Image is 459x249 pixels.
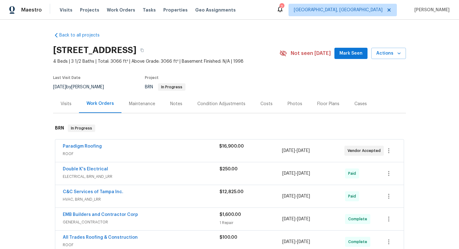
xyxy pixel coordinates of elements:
span: - [282,193,310,199]
span: [DATE] [282,240,295,244]
span: In Progress [68,125,95,131]
span: Not seen [DATE] [291,50,331,56]
span: Maestro [21,7,42,13]
a: All Trades Roofing & Construction [63,235,138,240]
span: [DATE] [282,194,295,198]
span: [PERSON_NAME] [412,7,450,13]
span: $16,900.00 [219,144,244,149]
span: [DATE] [282,171,295,176]
span: Paid [348,170,358,177]
div: BRN In Progress [53,118,406,138]
span: Mark Seen [339,50,363,57]
span: [DATE] [282,149,295,153]
span: ELECTRICAL, BRN_AND_LRR [63,173,220,180]
div: Condition Adjustments [197,101,245,107]
span: [DATE] [297,194,310,198]
div: Visits [61,101,72,107]
div: Work Orders [86,100,114,107]
div: Photos [288,101,302,107]
span: [DATE] [297,240,310,244]
span: $250.00 [220,167,238,171]
a: Paradigm Roofing [63,144,102,149]
div: Notes [170,101,182,107]
span: Actions [376,50,401,57]
span: BRN [145,85,185,89]
div: Maintenance [129,101,155,107]
span: - [282,170,310,177]
span: Properties [163,7,188,13]
span: [GEOGRAPHIC_DATA], [GEOGRAPHIC_DATA] [294,7,383,13]
a: Double K's Electrical [63,167,108,171]
button: Actions [371,48,406,59]
span: Last Visit Date [53,76,81,80]
span: [DATE] [297,149,310,153]
div: 1 Repair [220,220,282,226]
span: $12,825.00 [220,190,244,194]
span: [DATE] [297,171,310,176]
span: - [282,216,310,222]
span: ROOF [63,151,219,157]
span: - [282,148,310,154]
a: Back to all projects [53,32,113,38]
span: Project [145,76,159,80]
div: 7 [279,4,284,10]
span: 4 Beds | 3 1/2 Baths | Total: 3066 ft² | Above Grade: 3066 ft² | Basement Finished: N/A | 1998 [53,58,279,65]
span: Work Orders [107,7,135,13]
span: Vendor Accepted [348,148,383,154]
span: - [282,239,310,245]
span: Complete [348,216,370,222]
span: HVAC, BRN_AND_LRR [63,196,220,203]
span: Paid [348,193,358,199]
span: [DATE] [53,85,66,89]
button: Mark Seen [334,48,368,59]
span: Complete [348,239,370,245]
span: [DATE] [282,217,295,221]
div: Cases [354,101,367,107]
span: Visits [60,7,72,13]
button: Copy Address [136,45,148,56]
h2: [STREET_ADDRESS] [53,47,136,53]
span: Tasks [143,8,156,12]
span: GENERAL_CONTRACTOR [63,219,220,225]
a: EMB Builders and Contractor Corp [63,212,138,217]
span: ROOF [63,242,220,248]
span: $100.00 [220,235,237,240]
span: Geo Assignments [195,7,236,13]
a: C&C Services of Tampa Inc. [63,190,123,194]
span: Projects [80,7,99,13]
div: Costs [260,101,273,107]
div: by [PERSON_NAME] [53,83,111,91]
div: Floor Plans [317,101,339,107]
h6: BRN [55,124,64,132]
span: In Progress [159,85,185,89]
span: $1,600.00 [220,212,241,217]
span: [DATE] [297,217,310,221]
